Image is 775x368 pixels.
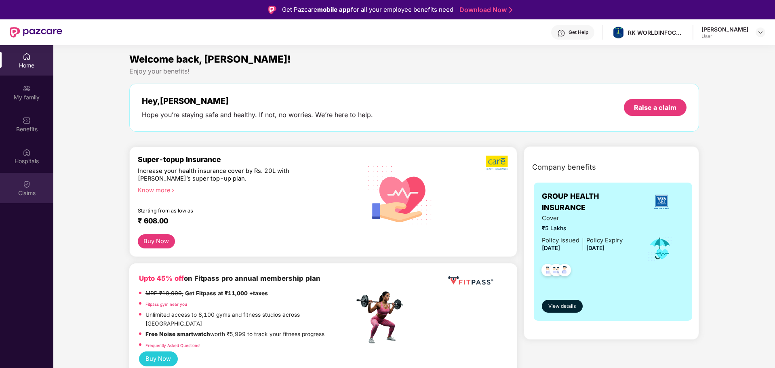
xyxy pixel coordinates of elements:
[139,274,320,282] b: on Fitpass pro annual membership plan
[701,33,748,40] div: User
[701,25,748,33] div: [PERSON_NAME]
[139,274,184,282] b: Upto 45% off
[555,261,575,281] img: svg+xml;base64,PHN2ZyB4bWxucz0iaHR0cDovL3d3dy53My5vcmcvMjAwMC9zdmciIHdpZHRoPSI0OC45NDMiIGhlaWdodD...
[129,67,699,76] div: Enjoy your benefits!
[446,273,495,288] img: fppp.png
[757,29,764,36] img: svg+xml;base64,PHN2ZyBpZD0iRHJvcGRvd24tMzJ4MzIiIHhtbG5zPSJodHRwOi8vd3d3LnczLm9yZy8yMDAwL3N2ZyIgd2...
[138,155,354,164] div: Super-topup Insurance
[586,236,623,245] div: Policy Expiry
[145,311,354,328] p: Unlimited access to 8,100 gyms and fitness studios across [GEOGRAPHIC_DATA]
[23,84,31,93] img: svg+xml;base64,PHN2ZyB3aWR0aD0iMjAiIGhlaWdodD0iMjAiIHZpZXdCb3g9IjAgMCAyMCAyMCIgZmlsbD0ibm9uZSIgeG...
[138,217,346,226] div: ₹ 608.00
[145,343,200,348] a: Frequently Asked Questions!
[542,214,623,223] span: Cover
[138,208,320,213] div: Starting from as low as
[628,29,684,36] div: RK WORLDINFOCOM PRIVATE LIMITED
[139,351,178,366] button: Buy Now
[10,27,62,38] img: New Pazcare Logo
[145,330,324,339] p: worth ₹5,999 to track your fitness progress
[354,289,411,346] img: fpp.png
[557,29,565,37] img: svg+xml;base64,PHN2ZyBpZD0iSGVscC0zMngzMiIgeG1sbnM9Imh0dHA6Ly93d3cudzMub3JnLzIwMDAvc3ZnIiB3aWR0aD...
[23,180,31,188] img: svg+xml;base64,PHN2ZyBpZD0iQ2xhaW0iIHhtbG5zPSJodHRwOi8vd3d3LnczLm9yZy8yMDAwL3N2ZyIgd2lkdGg9IjIwIi...
[171,188,175,193] span: right
[145,302,187,307] a: Fitpass gym near you
[129,53,291,65] span: Welcome back, [PERSON_NAME]!
[546,261,566,281] img: svg+xml;base64,PHN2ZyB4bWxucz0iaHR0cDovL3d3dy53My5vcmcvMjAwMC9zdmciIHdpZHRoPSI0OC45MTUiIGhlaWdodD...
[542,224,623,233] span: ₹5 Lakhs
[23,116,31,124] img: svg+xml;base64,PHN2ZyBpZD0iQmVuZWZpdHMiIHhtbG5zPSJodHRwOi8vd3d3LnczLm9yZy8yMDAwL3N2ZyIgd2lkdGg9Ij...
[138,167,319,183] div: Increase your health insurance cover by Rs. 20L with [PERSON_NAME]’s super top-up plan.
[538,261,558,281] img: svg+xml;base64,PHN2ZyB4bWxucz0iaHR0cDovL3d3dy53My5vcmcvMjAwMC9zdmciIHdpZHRoPSI0OC45NDMiIGhlaWdodD...
[542,300,583,313] button: View details
[542,236,579,245] div: Policy issued
[145,290,183,297] del: MRP ₹19,999,
[647,235,673,262] img: icon
[542,191,638,214] span: GROUP HEALTH INSURANCE
[651,191,672,213] img: insurerLogo
[185,290,268,297] strong: Get Fitpass at ₹11,000 +taxes
[23,53,31,61] img: svg+xml;base64,PHN2ZyBpZD0iSG9tZSIgeG1sbnM9Imh0dHA6Ly93d3cudzMub3JnLzIwMDAvc3ZnIiB3aWR0aD0iMjAiIG...
[486,155,509,170] img: b5dec4f62d2307b9de63beb79f102df3.png
[317,6,351,13] strong: mobile app
[586,245,604,251] span: [DATE]
[23,148,31,156] img: svg+xml;base64,PHN2ZyBpZD0iSG9zcGl0YWxzIiB4bWxucz0iaHR0cDovL3d3dy53My5vcmcvMjAwMC9zdmciIHdpZHRoPS...
[142,96,373,106] div: Hey, [PERSON_NAME]
[282,5,453,15] div: Get Pazcare for all your employee benefits need
[459,6,510,14] a: Download Now
[362,156,439,234] img: svg+xml;base64,PHN2ZyB4bWxucz0iaHR0cDovL3d3dy53My5vcmcvMjAwMC9zdmciIHhtbG5zOnhsaW5rPSJodHRwOi8vd3...
[613,27,624,38] img: whatsapp%20image%202024-01-05%20at%2011.24.52%20am.jpeg
[142,111,373,119] div: Hope you’re staying safe and healthy. If not, no worries. We’re here to help.
[569,29,588,36] div: Get Help
[509,6,512,14] img: Stroke
[548,303,576,310] span: View details
[268,6,276,14] img: Logo
[532,162,596,173] span: Company benefits
[138,234,175,248] button: Buy Now
[634,103,676,112] div: Raise a claim
[138,187,350,192] div: Know more
[542,245,560,251] span: [DATE]
[145,331,210,337] strong: Free Noise smartwatch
